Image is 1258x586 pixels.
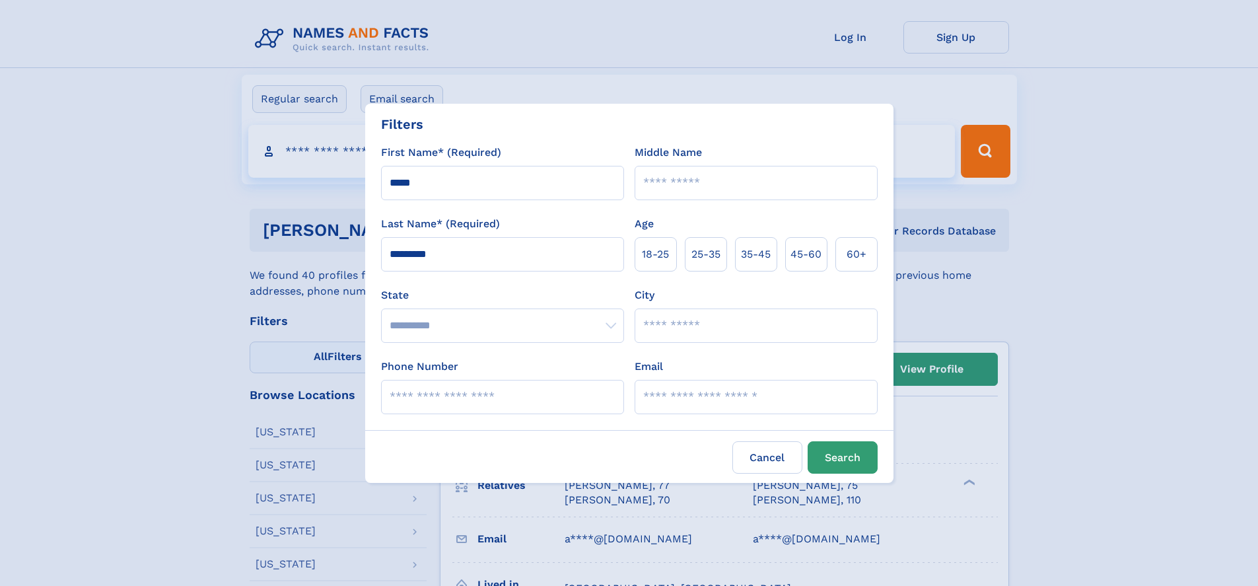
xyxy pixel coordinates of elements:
[635,216,654,232] label: Age
[381,145,501,161] label: First Name* (Required)
[790,246,821,262] span: 45‑60
[642,246,669,262] span: 18‑25
[808,441,878,474] button: Search
[381,114,423,134] div: Filters
[691,246,720,262] span: 25‑35
[635,287,654,303] label: City
[381,359,458,375] label: Phone Number
[381,216,500,232] label: Last Name* (Required)
[635,359,663,375] label: Email
[732,441,802,474] label: Cancel
[635,145,702,161] label: Middle Name
[847,246,866,262] span: 60+
[381,287,624,303] label: State
[741,246,771,262] span: 35‑45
